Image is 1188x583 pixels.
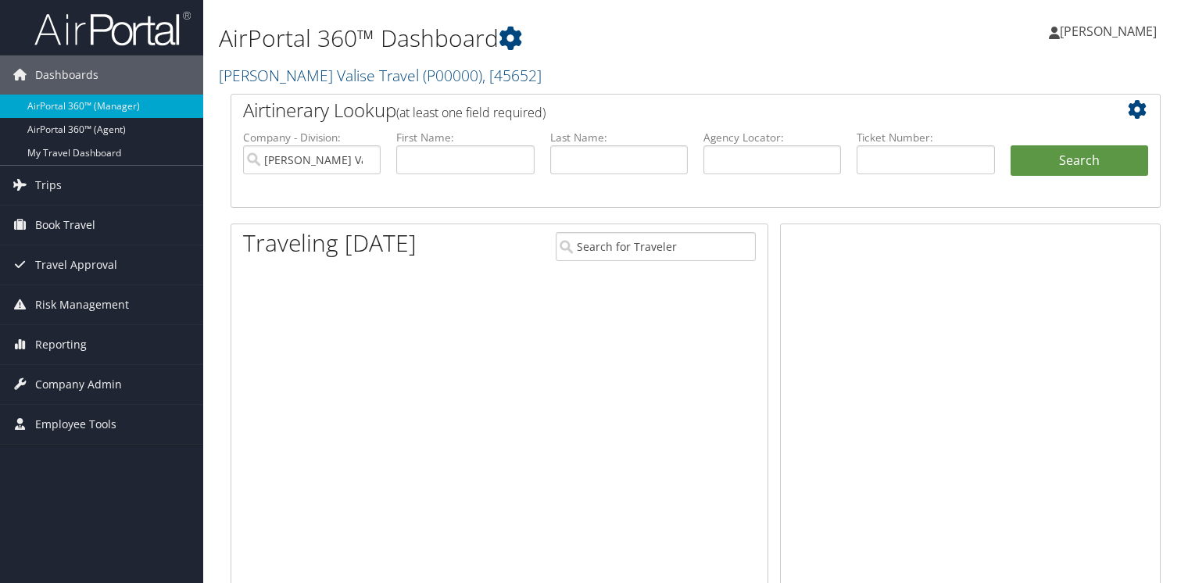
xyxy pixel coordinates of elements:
span: Travel Approval [35,245,117,284]
span: Employee Tools [35,405,116,444]
label: Ticket Number: [857,130,994,145]
span: (at least one field required) [396,104,546,121]
a: [PERSON_NAME] Valise Travel [219,65,542,86]
input: Search for Traveler [556,232,756,261]
span: Book Travel [35,206,95,245]
span: Trips [35,166,62,205]
h2: Airtinerary Lookup [243,97,1071,123]
span: Risk Management [35,285,129,324]
span: , [ 45652 ] [482,65,542,86]
span: [PERSON_NAME] [1060,23,1157,40]
label: First Name: [396,130,534,145]
button: Search [1011,145,1148,177]
span: Reporting [35,325,87,364]
label: Last Name: [550,130,688,145]
label: Company - Division: [243,130,381,145]
h1: AirPortal 360™ Dashboard [219,22,854,55]
img: airportal-logo.png [34,10,191,47]
h1: Traveling [DATE] [243,227,417,259]
label: Agency Locator: [703,130,841,145]
a: [PERSON_NAME] [1049,8,1172,55]
span: Company Admin [35,365,122,404]
span: ( P00000 ) [423,65,482,86]
span: Dashboards [35,55,98,95]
